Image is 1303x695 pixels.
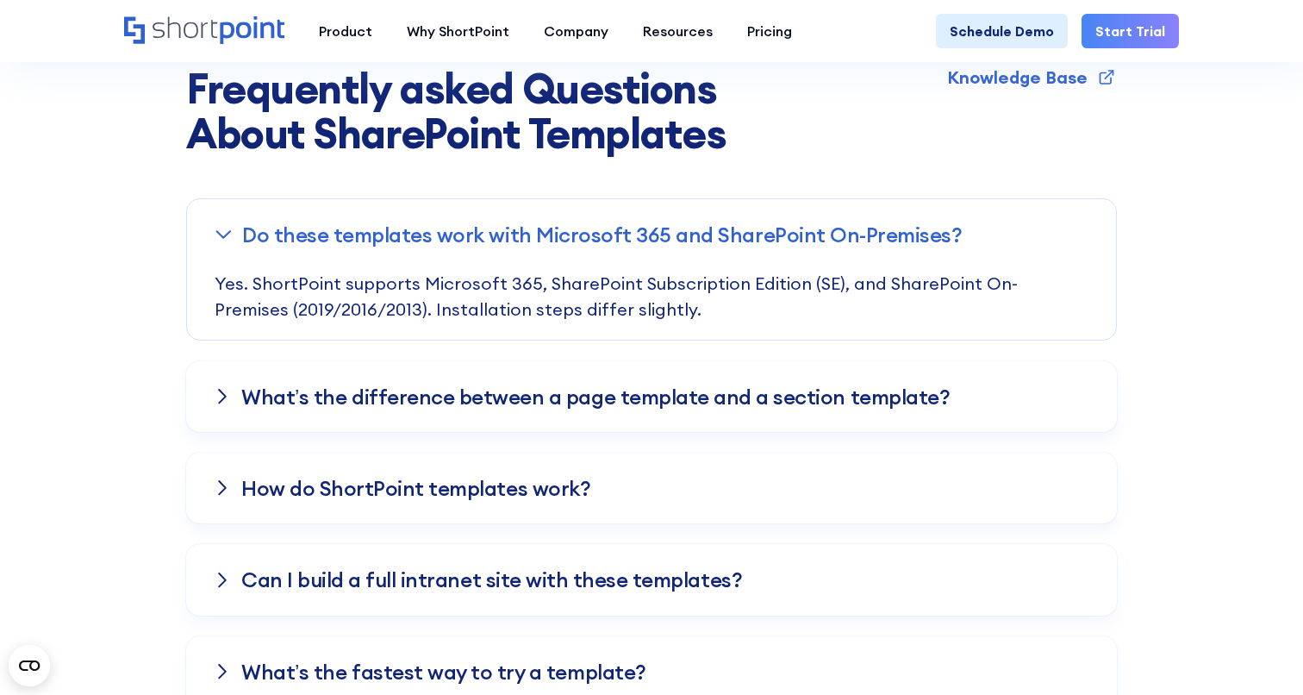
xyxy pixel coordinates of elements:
div: Resources [643,21,713,41]
a: Start Trial [1082,14,1179,48]
h3: Can I build a full intranet site with these templates? [241,568,742,591]
span: Frequently asked Questions [186,66,726,158]
strong: About SharePoint Templates [186,107,726,160]
h3: What’s the difference between a page template and a section template? [241,385,950,408]
a: Home [124,16,284,46]
div: Product [319,21,372,41]
a: Resources [626,14,730,48]
div: Pricing [747,21,792,41]
div: Knowledge Base [947,69,1088,86]
h3: What’s the fastest way to try a template? [241,661,646,683]
iframe: Chat Widget [1217,612,1303,695]
a: Schedule Demo [936,14,1068,48]
p: Yes. ShortPoint supports Microsoft 365, SharePoint Subscription Edition (SE), and SharePoint On-P... [215,271,1088,340]
div: Company [544,21,608,41]
a: Why ShortPoint [390,14,527,48]
h3: Do these templates work with Microsoft 365 and SharePoint On-Premises? [242,223,962,246]
a: Pricing [730,14,809,48]
a: Company [527,14,626,48]
div: Why ShortPoint [407,21,509,41]
button: Open CMP widget [9,645,50,686]
a: Product [302,14,390,48]
a: Knowledge Base [947,66,1117,90]
h3: How do ShortPoint templates work? [241,477,590,499]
